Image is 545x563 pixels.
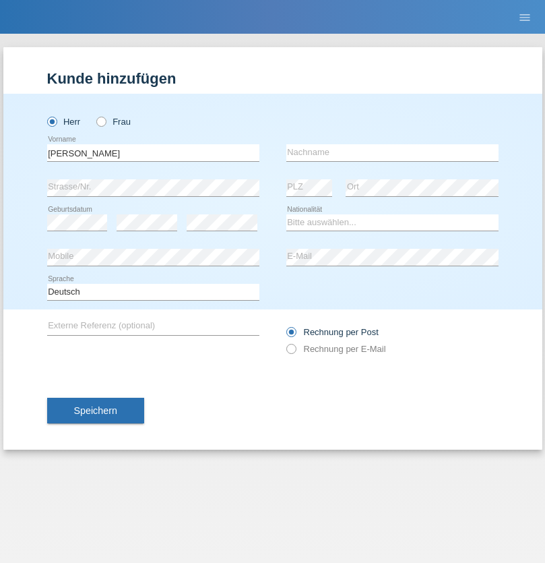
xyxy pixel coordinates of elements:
[286,344,386,354] label: Rechnung per E-Mail
[286,327,295,344] input: Rechnung per Post
[286,327,379,337] label: Rechnung per Post
[47,70,499,87] h1: Kunde hinzufügen
[96,117,131,127] label: Frau
[47,117,56,125] input: Herr
[511,13,538,21] a: menu
[47,398,144,423] button: Speichern
[74,405,117,416] span: Speichern
[286,344,295,361] input: Rechnung per E-Mail
[518,11,532,24] i: menu
[47,117,81,127] label: Herr
[96,117,105,125] input: Frau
